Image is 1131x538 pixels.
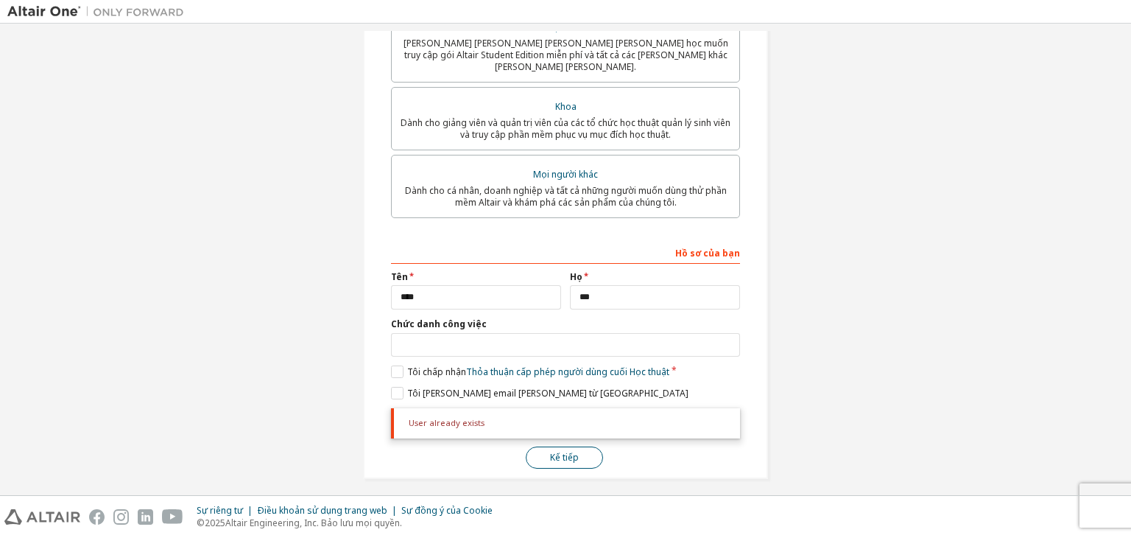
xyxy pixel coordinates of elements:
[401,504,493,517] font: Sự đồng ý của Cookie
[675,247,740,259] font: Hồ sơ của bạn
[570,270,582,283] font: Họ
[466,366,627,378] font: Thỏa thuận cấp phép người dùng cuối
[391,318,487,330] font: Chức danh công việc
[225,517,402,529] font: Altair Engineering, Inc. Bảo lưu mọi quyền.
[407,387,688,399] font: Tôi [PERSON_NAME] email [PERSON_NAME] từ [GEOGRAPHIC_DATA]
[89,509,105,525] img: facebook.svg
[548,21,584,34] font: Học sinh
[407,366,466,378] font: Tôi chấp nhận
[405,184,727,209] font: Dành cho cá nhân, doanh nghiệp và tất cả những người muốn dùng thử phần mềm Altair và khám phá cá...
[555,100,577,113] font: Khoa
[7,4,191,19] img: Altair One
[138,509,153,525] img: linkedin.svg
[550,451,579,464] font: Kế tiếp
[197,504,243,517] font: Sự riêng tư
[4,509,80,525] img: altair_logo.svg
[391,408,740,438] div: User already exists
[113,509,129,525] img: instagram.svg
[205,517,225,529] font: 2025
[404,37,728,73] font: [PERSON_NAME] [PERSON_NAME] [PERSON_NAME] [PERSON_NAME] học muốn truy cập gói Altair Student Edit...
[401,116,730,141] font: Dành cho giảng viên và quản trị viên của các tổ chức học thuật quản lý sinh viên và truy cập phần...
[197,517,205,529] font: ©
[162,509,183,525] img: youtube.svg
[526,447,603,469] button: Kế tiếp
[533,168,598,181] font: Mọi người khác
[630,366,669,378] font: Học thuật
[391,270,408,283] font: Tên
[257,504,387,517] font: Điều khoản sử dụng trang web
